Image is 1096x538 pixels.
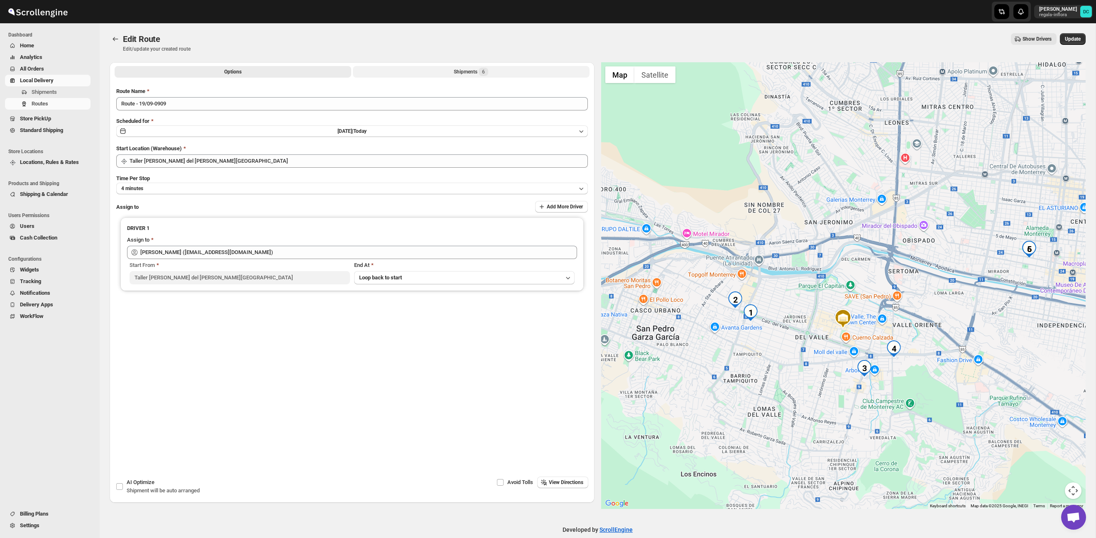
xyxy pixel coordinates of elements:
span: Notifications [20,290,50,296]
div: End At [354,261,575,269]
div: 1 [742,304,759,321]
span: [DATE] | [338,128,353,134]
p: Edit/update your created route [123,46,191,52]
button: User menu [1034,5,1093,18]
button: Selected Shipments [353,66,590,78]
span: 4 minutes [121,185,143,192]
button: Update [1060,33,1086,45]
span: Widgets [20,267,39,273]
span: Cash Collection [20,235,57,241]
span: Start Location (Warehouse) [116,145,182,152]
button: Users [5,220,91,232]
div: All Route Options [110,81,594,394]
span: Scheduled for [116,118,149,124]
div: Shipments [454,68,488,76]
div: 3 [856,360,873,377]
button: 4 minutes [116,183,588,194]
span: Edit Route [123,34,160,44]
span: Standard Shipping [20,127,63,133]
span: WorkFlow [20,313,44,319]
span: Routes [32,100,48,107]
span: Assign to [116,204,139,210]
a: Terms (opens in new tab) [1033,504,1045,508]
button: Routes [5,98,91,110]
span: Shipment will be auto arranged [127,487,200,494]
span: Billing Plans [20,511,49,517]
button: View Directions [537,477,588,488]
button: Settings [5,520,91,531]
span: Store Locations [8,148,94,155]
button: Tracking [5,276,91,287]
span: Local Delivery [20,77,54,83]
button: Analytics [5,51,91,63]
span: Users Permissions [8,212,94,219]
span: Settings [20,522,39,528]
span: Store PickUp [20,115,51,122]
span: Route Name [116,88,145,94]
input: Eg: Bengaluru Route [116,97,588,110]
span: Tracking [20,278,41,284]
span: Start From [130,262,155,268]
input: Search assignee [140,246,577,259]
a: Open this area in Google Maps (opens a new window) [603,498,631,509]
span: Users [20,223,34,229]
button: Show satellite imagery [634,66,675,83]
button: Show Drivers [1011,33,1057,45]
span: Loop back to start [359,274,402,281]
h3: DRIVER 1 [127,224,577,232]
button: [DATE]|Today [116,125,588,137]
span: Products and Shipping [8,180,94,187]
span: View Directions [549,479,583,486]
span: Update [1065,36,1081,42]
span: Show Drivers [1023,36,1052,42]
button: Widgets [5,264,91,276]
a: Report a map error [1050,504,1083,508]
button: Home [5,40,91,51]
span: Configurations [8,256,94,262]
span: Options [224,68,242,75]
button: Loop back to start [354,271,575,284]
span: Analytics [20,54,42,60]
div: Open chat [1061,505,1086,530]
div: Assign to [127,236,149,244]
p: Developed by [563,526,633,534]
span: All Orders [20,66,44,72]
span: Avoid Tolls [507,479,533,485]
span: Delivery Apps [20,301,53,308]
button: Cash Collection [5,232,91,244]
span: Shipments [32,89,57,95]
span: Today [353,128,367,134]
button: Shipping & Calendar [5,188,91,200]
button: WorkFlow [5,311,91,322]
span: Shipping & Calendar [20,191,68,197]
span: 6 [482,68,485,75]
span: Time Per Stop [116,175,150,181]
div: 2 [727,291,744,308]
div: 4 [886,340,902,357]
text: DC [1083,9,1089,15]
span: Map data ©2025 Google, INEGI [971,504,1028,508]
button: Routes [110,33,121,45]
button: Keyboard shortcuts [930,503,966,509]
button: All Route Options [115,66,351,78]
a: ScrollEngine [599,526,633,533]
span: Dashboard [8,32,94,38]
span: Home [20,42,34,49]
span: Locations, Rules & Rates [20,159,79,165]
div: 6 [1021,241,1037,257]
img: Google [603,498,631,509]
button: Map camera controls [1065,482,1081,499]
button: All Orders [5,63,91,75]
span: DAVID CORONADO [1080,6,1092,17]
img: ScrollEngine [7,1,69,22]
span: Add More Driver [547,203,583,210]
button: Notifications [5,287,91,299]
button: Billing Plans [5,508,91,520]
button: Add More Driver [535,201,588,213]
button: Show street map [605,66,634,83]
p: regala-inflora [1039,12,1077,17]
p: [PERSON_NAME] [1039,6,1077,12]
input: Search location [130,154,588,168]
span: AI Optimize [127,479,154,485]
button: Shipments [5,86,91,98]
